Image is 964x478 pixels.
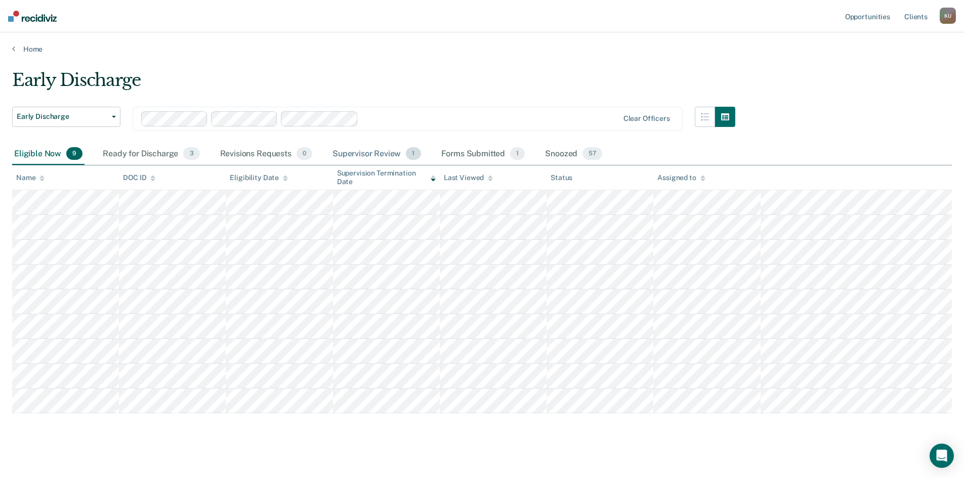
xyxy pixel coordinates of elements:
[17,112,108,121] span: Early Discharge
[16,173,45,182] div: Name
[623,114,670,123] div: Clear officers
[183,147,199,160] span: 3
[940,8,956,24] button: KU
[12,45,952,54] a: Home
[12,107,120,127] button: Early Discharge
[510,147,525,160] span: 1
[330,143,423,165] div: Supervisor Review1
[297,147,312,160] span: 0
[337,169,436,186] div: Supervision Termination Date
[218,143,314,165] div: Revisions Requests0
[101,143,201,165] div: Ready for Discharge3
[439,143,527,165] div: Forms Submitted1
[8,11,57,22] img: Recidiviz
[123,173,155,182] div: DOC ID
[12,143,85,165] div: Eligible Now9
[406,147,421,160] span: 1
[582,147,602,160] span: 57
[551,173,572,182] div: Status
[930,444,954,468] div: Open Intercom Messenger
[940,8,956,24] div: K U
[66,147,82,160] span: 9
[230,173,288,182] div: Eligibility Date
[12,70,735,99] div: Early Discharge
[444,173,493,182] div: Last Viewed
[543,143,604,165] div: Snoozed57
[657,173,705,182] div: Assigned to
